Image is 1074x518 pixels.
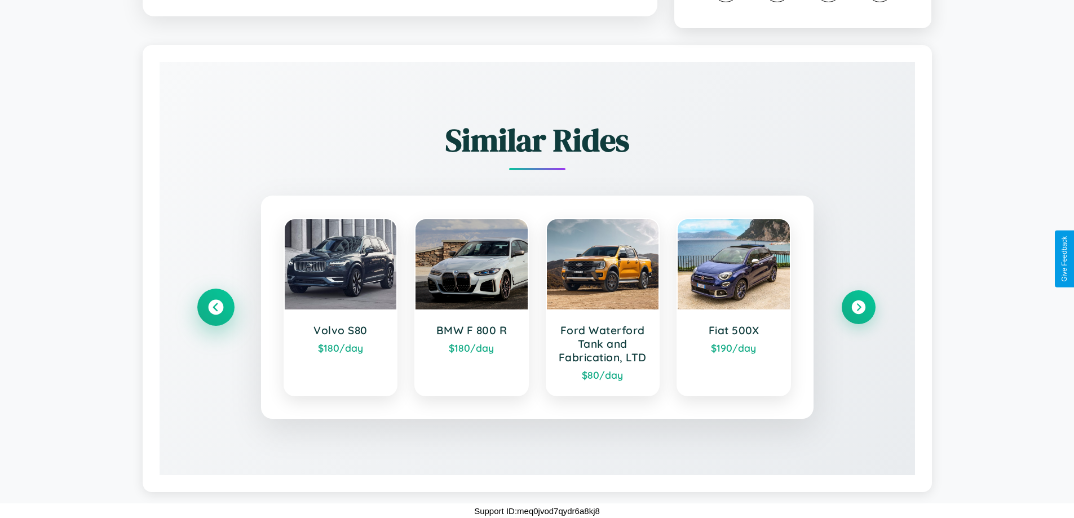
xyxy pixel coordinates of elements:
h3: Volvo S80 [296,324,386,337]
h2: Similar Rides [199,118,876,162]
div: Give Feedback [1060,236,1068,282]
h3: Ford Waterford Tank and Fabrication, LTD [558,324,648,364]
div: $ 190 /day [689,342,779,354]
a: Volvo S80$180/day [284,218,398,396]
a: BMW F 800 R$180/day [414,218,529,396]
div: $ 80 /day [558,369,648,381]
h3: Fiat 500X [689,324,779,337]
div: $ 180 /day [296,342,386,354]
h3: BMW F 800 R [427,324,516,337]
div: $ 180 /day [427,342,516,354]
a: Fiat 500X$190/day [677,218,791,396]
a: Ford Waterford Tank and Fabrication, LTD$80/day [546,218,660,396]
